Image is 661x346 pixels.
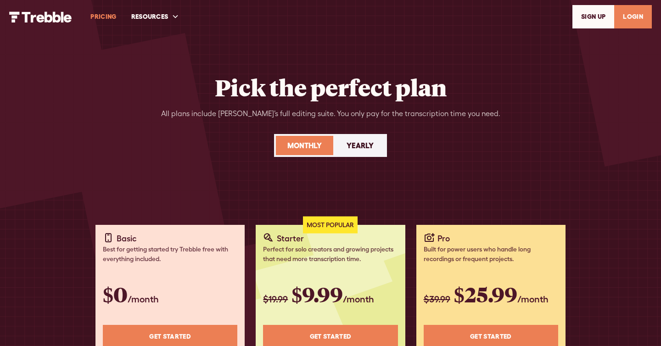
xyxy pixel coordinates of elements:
div: Monthly [287,140,322,151]
a: PRICING [83,1,123,33]
div: Perfect for solo creators and growing projects that need more transcription time. [263,245,398,264]
div: Best for getting started try Trebble free with everything included. [103,245,237,264]
span: $25.99 [454,280,517,308]
div: RESOURCES [131,12,168,22]
div: Pro [437,232,450,245]
h2: Pick the perfect plan [215,73,447,101]
span: /month [128,294,159,304]
div: Built for power users who handle long recordings or frequent projects. [424,245,558,264]
div: RESOURCES [124,1,187,33]
a: Monthly [276,136,333,155]
div: Basic [117,232,137,245]
span: /month [517,294,549,304]
div: Most Popular [303,217,358,234]
div: All plans include [PERSON_NAME]’s full editing suite. You only pay for the transcription time you... [161,108,500,119]
span: $19.99 [263,294,288,304]
a: home [9,11,72,22]
span: $39.99 [424,294,450,304]
span: $9.99 [291,280,343,308]
img: Trebble Logo - AI Podcast Editor [9,11,72,22]
a: SIGn UP [572,5,614,28]
a: LOGIN [614,5,652,28]
span: $0 [103,280,128,308]
div: Yearly [347,140,374,151]
a: Yearly [335,136,385,155]
span: /month [343,294,374,304]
